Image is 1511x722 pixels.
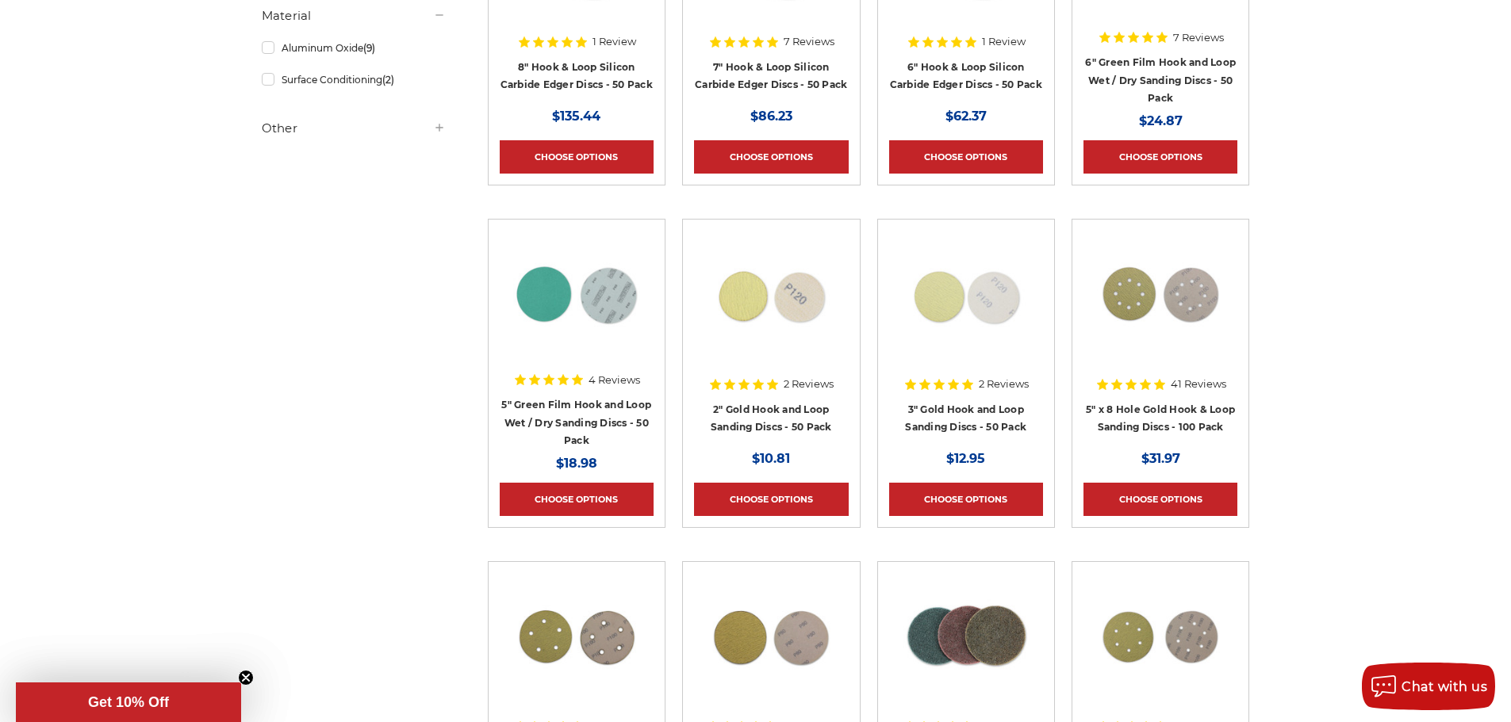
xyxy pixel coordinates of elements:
img: 2 inch hook loop sanding discs gold [708,231,834,357]
span: 41 Reviews [1171,379,1226,389]
span: Chat with us [1402,679,1487,694]
span: (9) [363,42,375,54]
a: Side-by-side 5-inch green film hook and loop sanding disc p60 grit and loop back [500,231,654,384]
span: $10.81 [752,451,790,466]
span: 2 Reviews [979,379,1029,389]
button: Close teaser [238,670,254,686]
img: Side-by-side 5-inch green film hook and loop sanding disc p60 grit and loop back [513,231,640,357]
a: 3" Gold Hook and Loop Sanding Discs - 50 Pack [905,403,1026,434]
span: 7 Reviews [784,36,834,47]
img: 6 inch 6 hole hook and loop sanding disc [1097,573,1224,700]
span: (2) [382,74,394,86]
div: Get 10% OffClose teaser [16,682,241,722]
a: 6" Green Film Hook and Loop Wet / Dry Sanding Discs - 50 Pack [1085,56,1236,104]
a: 2 inch hook loop sanding discs gold [694,231,848,384]
a: Choose Options [500,140,654,174]
img: 3 inch gold hook and loop sanding discs [903,231,1030,357]
span: Get 10% Off [88,694,169,710]
a: 6" Hook & Loop Silicon Carbide Edger Discs - 50 Pack [890,61,1042,91]
span: $86.23 [750,109,792,124]
img: gold hook & loop sanding disc stack [708,573,834,700]
h5: Other [262,119,446,138]
span: 2 Reviews [784,379,834,389]
a: Choose Options [889,483,1043,516]
img: 5 inch 8 hole gold velcro disc stack [1097,231,1224,357]
a: Choose Options [694,483,848,516]
span: 1 Review [593,36,636,47]
a: Aluminum Oxide [262,34,446,62]
img: 5 inch surface conditioning discs [903,573,1030,700]
a: Choose Options [694,140,848,174]
a: 5" Green Film Hook and Loop Wet / Dry Sanding Discs - 50 Pack [501,399,651,446]
button: Chat with us [1362,663,1495,710]
a: Choose Options [889,140,1043,174]
img: 5 inch 5 hole hook and loop sanding disc [513,573,640,700]
a: 7" Hook & Loop Silicon Carbide Edger Discs - 50 Pack [695,61,847,91]
span: $31.97 [1141,451,1180,466]
a: 2" Gold Hook and Loop Sanding Discs - 50 Pack [711,403,832,434]
span: $62.37 [945,109,987,124]
span: $12.95 [946,451,985,466]
a: Surface Conditioning [262,66,446,94]
a: 5" x 8 Hole Gold Hook & Loop Sanding Discs - 100 Pack [1086,403,1235,434]
a: 3 inch gold hook and loop sanding discs [889,231,1043,384]
a: 5 inch 8 hole gold velcro disc stack [1083,231,1237,384]
span: $24.87 [1139,113,1183,128]
span: 1 Review [982,36,1026,47]
span: 4 Reviews [589,375,640,385]
span: 7 Reviews [1173,32,1224,43]
a: Choose Options [1083,483,1237,516]
a: Choose Options [500,483,654,516]
span: $18.98 [556,456,597,471]
a: Choose Options [1083,140,1237,174]
a: 8" Hook & Loop Silicon Carbide Edger Discs - 50 Pack [500,61,653,91]
h5: Material [262,6,446,25]
span: $135.44 [552,109,600,124]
